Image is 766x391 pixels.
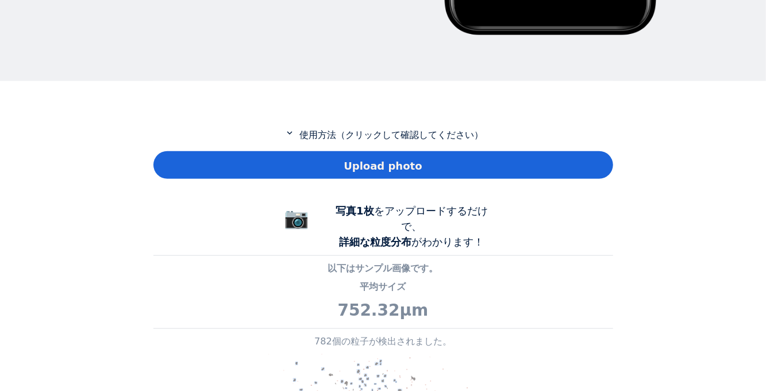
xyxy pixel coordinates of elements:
span: Upload photo [344,158,422,174]
p: 752.32μm [153,298,613,323]
b: 詳細な粒度分布 [340,236,412,248]
mat-icon: expand_more [283,128,297,138]
span: 📷 [284,206,310,229]
p: 平均サイズ [153,280,613,294]
p: 使用方法（クリックして確認してください） [153,128,613,142]
p: 782個の粒子が検出されました。 [153,335,613,348]
div: をアップロードするだけで、 がわかります！ [326,203,498,250]
b: 写真1枚 [336,205,374,217]
p: 以下はサンプル画像です。 [153,262,613,275]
